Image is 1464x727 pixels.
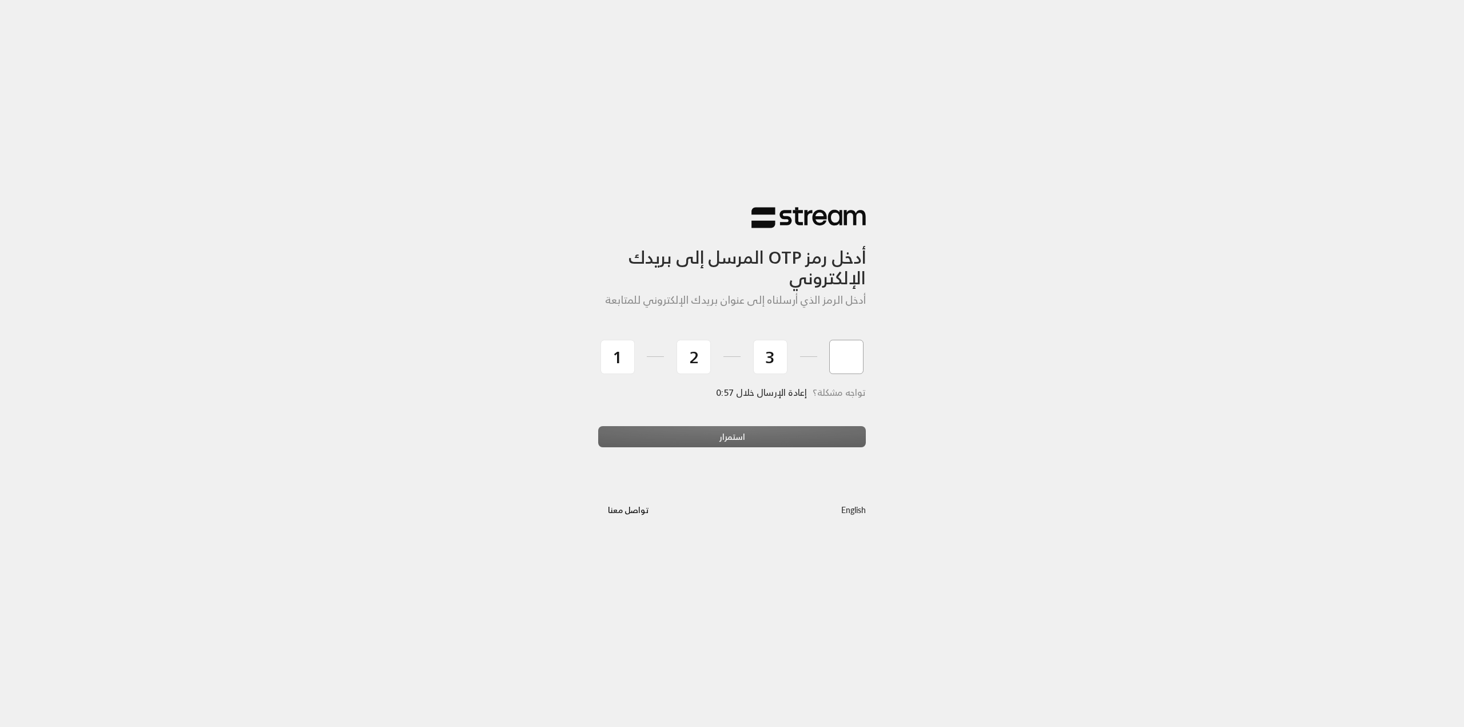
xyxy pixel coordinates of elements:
span: تواجه مشكلة؟ [813,384,866,400]
h5: أدخل الرمز الذي أرسلناه إلى عنوان بريدك الإلكتروني للمتابعة [598,294,866,307]
span: إعادة الإرسال خلال 0:57 [717,384,807,400]
a: English [841,499,866,521]
h3: أدخل رمز OTP المرسل إلى بريدك الإلكتروني [598,229,866,289]
button: تواصل معنا [598,499,658,521]
img: Stream Logo [751,206,866,229]
a: تواصل معنا [598,503,658,517]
